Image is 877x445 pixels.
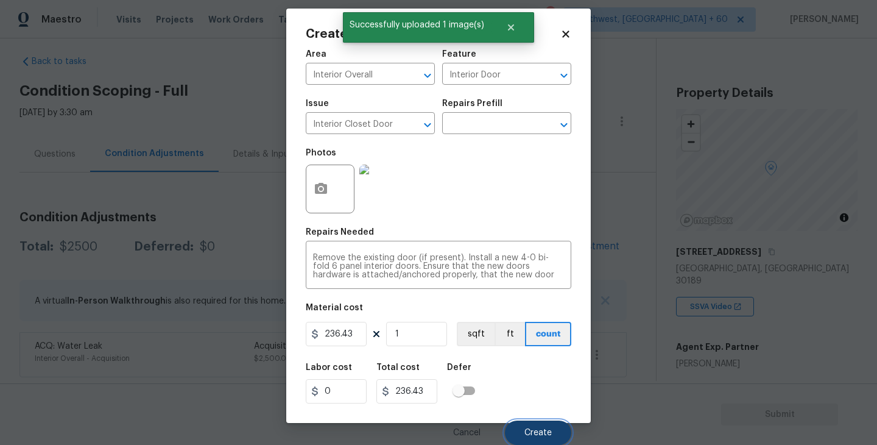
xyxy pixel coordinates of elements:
[419,67,436,84] button: Open
[525,322,571,346] button: count
[442,50,476,59] h5: Feature
[555,67,572,84] button: Open
[376,363,420,372] h5: Total cost
[495,322,525,346] button: ft
[313,254,564,279] textarea: Remove the existing door (if present). Install a new 4-0 bi-fold 6 panel interior doors. Ensure t...
[505,421,571,445] button: Create
[457,322,495,346] button: sqft
[306,149,336,157] h5: Photos
[306,99,329,108] h5: Issue
[555,116,572,133] button: Open
[306,304,363,312] h5: Material cost
[442,99,502,108] h5: Repairs Prefill
[447,363,471,372] h5: Defer
[491,15,531,40] button: Close
[343,12,491,38] span: Successfully uploaded 1 image(s)
[306,28,560,40] h2: Create Condition Adjustment
[306,363,352,372] h5: Labor cost
[524,429,552,438] span: Create
[434,421,500,445] button: Cancel
[306,50,326,59] h5: Area
[306,228,374,237] h5: Repairs Needed
[453,429,481,438] span: Cancel
[419,116,436,133] button: Open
